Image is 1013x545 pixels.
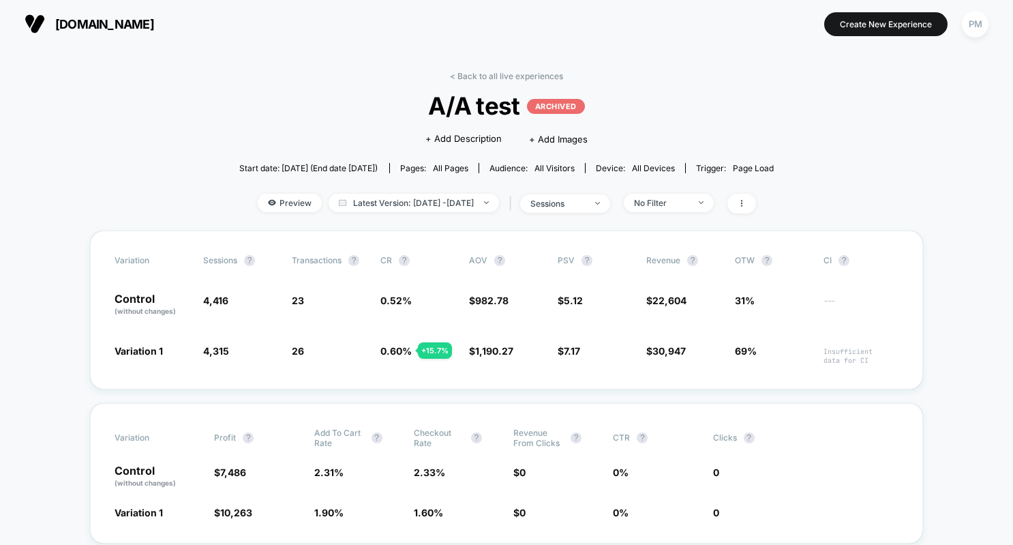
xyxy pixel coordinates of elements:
span: 5.12 [564,295,583,306]
span: $ [469,295,509,306]
button: Create New Experience [824,12,948,36]
span: Profit [214,432,236,443]
div: No Filter [634,198,689,208]
div: Pages: [400,163,468,173]
span: 31% [735,295,755,306]
span: 22,604 [652,295,686,306]
div: Audience: [489,163,575,173]
span: 4,416 [203,295,228,306]
button: ? [637,432,648,443]
span: $ [558,345,580,357]
span: all pages [433,163,468,173]
span: $ [214,507,252,518]
span: + Add Description [425,132,502,146]
button: ? [744,432,755,443]
span: Variation [115,255,190,266]
img: end [595,202,600,205]
span: 7,486 [220,467,246,478]
span: $ [558,295,583,306]
span: CTR [613,432,630,443]
p: ARCHIVED [527,99,585,114]
span: Device: [585,163,685,173]
div: sessions [530,198,585,209]
span: Variation 1 [115,507,163,518]
span: 2.33 % [414,467,445,478]
span: 0.52 % [380,295,412,306]
span: A/A test [266,91,747,120]
span: 10,263 [220,507,252,518]
span: Revenue [646,255,680,265]
button: ? [399,255,410,266]
button: ? [372,432,382,443]
span: Page Load [733,163,774,173]
span: Revenue From Clicks [513,428,564,448]
img: end [699,201,704,204]
span: Preview [258,194,322,212]
div: PM [962,11,988,38]
span: + Add Images [529,134,588,145]
p: Control [115,465,200,488]
span: 2.31 % [314,467,344,478]
span: $ [646,345,686,357]
span: (without changes) [115,479,176,487]
span: | [506,194,520,213]
button: ? [243,432,254,443]
span: 0 [713,507,719,518]
span: Insufficient data for CI [823,347,898,365]
button: ? [761,255,772,266]
span: PSV [558,255,575,265]
span: CR [380,255,392,265]
span: Variation 1 [115,345,163,357]
span: 69% [735,345,757,357]
button: ? [838,255,849,266]
span: $ [469,345,513,357]
span: 0.60 % [380,345,412,357]
span: OTW [735,255,810,266]
span: 7.17 [564,345,580,357]
img: calendar [339,199,346,206]
span: 1,190.27 [475,345,513,357]
button: ? [471,432,482,443]
span: --- [823,297,898,316]
span: 4,315 [203,345,229,357]
button: ? [687,255,698,266]
span: $ [214,467,246,478]
span: Variation [115,428,190,448]
span: 0 [519,467,526,478]
span: AOV [469,255,487,265]
span: 0 [713,467,719,478]
span: all devices [632,163,675,173]
span: Start date: [DATE] (End date [DATE]) [239,163,378,173]
span: $ [513,467,526,478]
span: 26 [292,345,304,357]
span: All Visitors [534,163,575,173]
span: $ [646,295,686,306]
span: Latest Version: [DATE] - [DATE] [329,194,499,212]
div: Trigger: [696,163,774,173]
span: Clicks [713,432,737,443]
span: Sessions [203,255,237,265]
span: (without changes) [115,307,176,315]
span: 1.60 % [414,507,443,518]
img: Visually logo [25,14,45,34]
button: [DOMAIN_NAME] [20,13,158,35]
button: ? [581,255,592,266]
span: CI [823,255,898,266]
span: 0 % [613,507,629,518]
button: ? [348,255,359,266]
span: 30,947 [652,345,686,357]
button: PM [958,10,993,38]
span: 1.90 % [314,507,344,518]
span: 982.78 [475,295,509,306]
span: 0 % [613,467,629,478]
span: [DOMAIN_NAME] [55,17,154,31]
span: Checkout Rate [414,428,464,448]
span: $ [513,507,526,518]
p: Control [115,293,190,316]
img: end [484,201,489,204]
span: Add To Cart Rate [314,428,365,448]
div: + 15.7 % [418,342,452,359]
button: ? [571,432,581,443]
a: < Back to all live experiences [450,71,563,81]
span: Transactions [292,255,342,265]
